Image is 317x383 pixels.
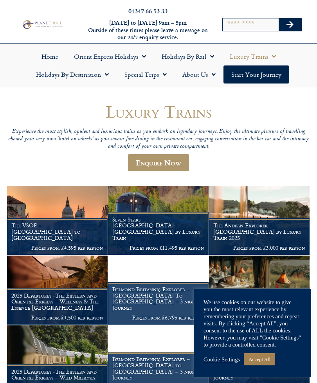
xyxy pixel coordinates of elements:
a: The Andean Explorer – [GEOGRAPHIC_DATA] by Luxury Train 2025 Prices from £3,000 per person [209,186,310,255]
a: About Us [175,65,223,83]
h1: The Andean Explorer – [GEOGRAPHIC_DATA] by Luxury Train 2025 [213,222,305,241]
nav: Menu [4,47,313,83]
a: Holidays by Destination [28,65,117,83]
a: Seven Stars [GEOGRAPHIC_DATA]: [GEOGRAPHIC_DATA] by Luxury Train Prices from £11,495 per person [108,186,209,255]
p: Prices from £4,500 per person [11,314,103,321]
button: Search [279,18,301,31]
a: Holidays by Rail [154,47,222,65]
h1: Luxury Trains [7,102,310,121]
a: 2025 Departures -The Eastern and Oriental Express – Wellness & The Essence [GEOGRAPHIC_DATA] Pric... [7,256,108,325]
img: Planet Rail Train Holidays Logo [21,19,63,30]
h1: Seven Stars [GEOGRAPHIC_DATA]: [GEOGRAPHIC_DATA] by Luxury Train [112,216,204,241]
div: We use cookies on our website to give you the most relevant experience by remembering your prefer... [204,299,301,348]
h1: Belmond Britannic Explorer – [GEOGRAPHIC_DATA] To [GEOGRAPHIC_DATA] – 3 night Journey [112,286,204,311]
p: Prices from £6,795 per person [112,314,204,321]
p: Prices from £11,495 per person [112,245,204,251]
h1: 2025 Departures -The Eastern and Oriental Express – Wellness & The Essence [GEOGRAPHIC_DATA] [11,292,103,311]
a: Belmond Britannic Explorer – [GEOGRAPHIC_DATA] To [GEOGRAPHIC_DATA] – 3 night Journey Prices from... [108,256,209,325]
h6: [DATE] to [DATE] 9am – 5pm Outside of these times please leave a message on our 24/7 enquiry serv... [86,19,209,41]
h1: Belmond Britannic Explorer – [GEOGRAPHIC_DATA] To [GEOGRAPHIC_DATA] – 3 night Journey [213,356,305,381]
h1: Belmond Britannic Explorer – [GEOGRAPHIC_DATA] to [GEOGRAPHIC_DATA] – 3 night Journey [112,356,204,381]
p: Prices from £4,595 per person [11,245,103,251]
a: Luxury Trains [222,47,284,65]
a: Accept All [244,353,275,365]
a: Enquire Now [128,154,189,171]
a: 2025 Departures -The Eastern and Oriental Express – Essence of [GEOGRAPHIC_DATA] Prices from £5,5... [209,256,310,325]
a: 01347 66 53 33 [128,6,168,15]
a: Orient Express Holidays [66,47,154,65]
a: Special Trips [117,65,175,83]
a: The VSOE - [GEOGRAPHIC_DATA] to [GEOGRAPHIC_DATA] Prices from £4,595 per person [7,186,108,255]
a: Start your Journey [223,65,289,83]
img: Orient Express Special Venice compressed [7,186,108,255]
p: Prices from £3,000 per person [213,245,305,251]
a: Cookie Settings [204,356,240,363]
p: Experience the most stylish, opulent and luxurious trains as you embark on legendary journeys. En... [7,128,310,150]
a: Home [34,47,66,65]
h1: The VSOE - [GEOGRAPHIC_DATA] to [GEOGRAPHIC_DATA] [11,222,103,241]
h1: 2025 Departures -The Eastern and Oriental Express – Wild Malaysia [11,368,103,381]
